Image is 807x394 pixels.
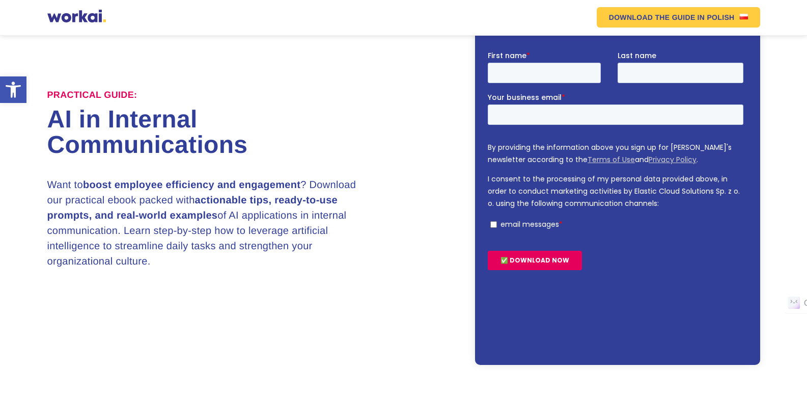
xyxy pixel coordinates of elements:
[488,50,747,346] iframe: Form 0
[47,90,137,101] label: Practical Guide:
[47,177,368,269] h3: Want to ? Download our practical ebook packed with of AI applications in internal communication. ...
[740,14,748,19] img: US flag
[609,14,695,21] em: DOWNLOAD THE GUIDE
[47,107,404,158] h1: AI in Internal Communications
[83,179,300,191] strong: boost employee efficiency and engagement
[597,7,760,28] a: DOWNLOAD THE GUIDEIN POLISHUS flag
